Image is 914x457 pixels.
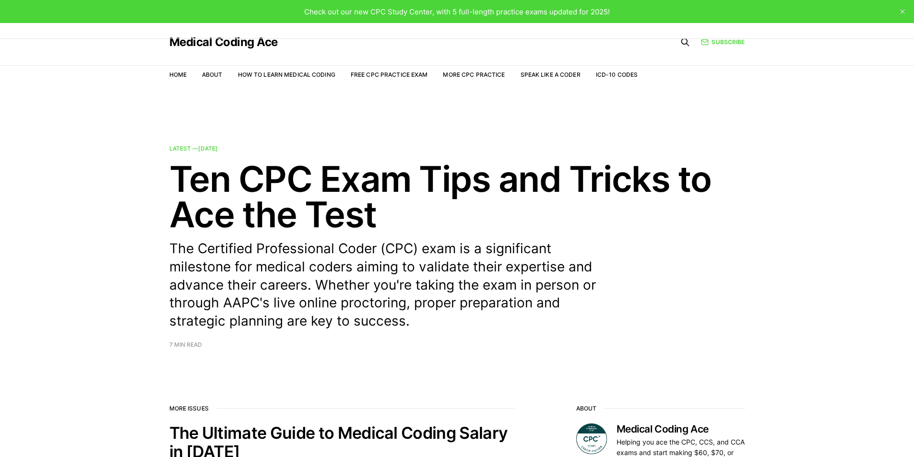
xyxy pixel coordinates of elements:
[169,240,611,330] p: The Certified Professional Coder (CPC) exam is a significant milestone for medical coders aiming ...
[238,71,335,78] a: How to Learn Medical Coding
[169,36,278,48] a: Medical Coding Ace
[304,7,610,16] span: Check out our new CPC Study Center, with 5 full-length practice exams updated for 2025!
[169,342,202,348] span: 7 min read
[617,423,745,435] h3: Medical Coding Ace
[895,4,910,19] button: close
[169,146,745,348] a: Latest —[DATE] Ten CPC Exam Tips and Tricks to Ace the Test The Certified Professional Coder (CPC...
[351,71,428,78] a: Free CPC Practice Exam
[576,423,607,454] img: Medical Coding Ace
[521,71,581,78] a: Speak Like a Coder
[443,71,505,78] a: More CPC Practice
[202,71,223,78] a: About
[169,161,745,232] h2: Ten CPC Exam Tips and Tricks to Ace the Test
[198,145,218,152] time: [DATE]
[169,145,218,152] span: Latest —
[596,71,638,78] a: ICD-10 Codes
[169,71,187,78] a: Home
[169,405,515,412] h2: More issues
[701,37,745,47] a: Subscribe
[576,405,745,412] h2: About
